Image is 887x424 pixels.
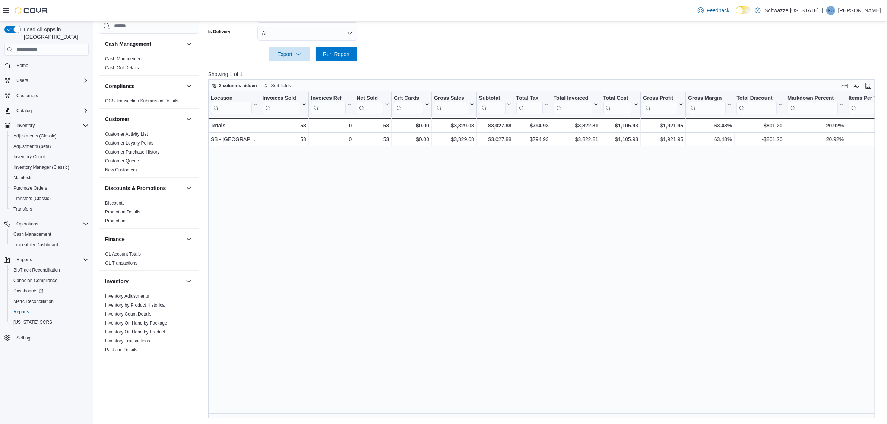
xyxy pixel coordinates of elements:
[105,303,166,308] a: Inventory by Product Historical
[7,275,92,286] button: Canadian Compliance
[105,235,183,243] button: Finance
[787,121,843,130] div: 20.92%
[16,221,38,227] span: Operations
[516,95,543,114] div: Total Tax
[852,81,861,90] button: Display options
[13,121,38,130] button: Inventory
[7,152,92,162] button: Inventory Count
[99,96,199,108] div: Compliance
[105,251,141,257] a: GL Account Totals
[105,140,153,146] a: Customer Loyalty Points
[10,184,50,193] a: Purchase Orders
[10,266,89,275] span: BioTrack Reconciliation
[13,121,89,130] span: Inventory
[262,135,306,144] div: 53
[7,307,92,317] button: Reports
[13,278,57,284] span: Canadian Compliance
[208,29,231,35] label: Is Delivery
[13,267,60,273] span: BioTrack Reconciliation
[13,133,57,139] span: Adjustments (Classic)
[394,95,423,102] div: Gift Cards
[257,26,357,41] button: All
[13,298,54,304] span: Metrc Reconciliation
[271,83,291,89] span: Sort fields
[105,98,178,104] a: OCS Transaction Submission Details
[10,205,35,213] a: Transfers
[516,95,543,102] div: Total Tax
[105,278,129,285] h3: Inventory
[311,95,352,114] button: Invoices Ref
[1,60,92,71] button: Home
[105,218,128,224] a: Promotions
[105,218,128,224] span: Promotions
[184,184,193,193] button: Discounts & Promotions
[105,347,137,353] span: Package Details
[434,135,474,144] div: $3,829.08
[7,240,92,250] button: Traceabilty Dashboard
[479,135,511,144] div: $3,027.88
[787,95,837,102] div: Markdown Percent
[1,90,92,101] button: Customers
[105,149,160,155] a: Customer Purchase History
[13,61,31,70] a: Home
[828,6,834,15] span: RS
[105,158,139,164] a: Customer Queue
[7,296,92,307] button: Metrc Reconciliation
[603,95,632,114] div: Total Cost
[7,131,92,141] button: Adjustments (Classic)
[316,47,357,61] button: Run Report
[7,286,92,296] a: Dashboards
[10,194,89,203] span: Transfers (Classic)
[688,95,726,102] div: Gross Margin
[10,307,32,316] a: Reports
[262,95,300,102] div: Invoices Sold
[10,184,89,193] span: Purchase Orders
[13,154,45,160] span: Inventory Count
[603,121,638,130] div: $1,105.93
[105,184,166,192] h3: Discounts & Promotions
[516,135,549,144] div: $794.93
[13,164,69,170] span: Inventory Manager (Classic)
[10,152,48,161] a: Inventory Count
[105,56,143,61] a: Cash Management
[643,121,683,130] div: $1,921.95
[211,95,252,114] div: Location
[105,40,183,48] button: Cash Management
[7,229,92,240] button: Cash Management
[311,95,346,102] div: Invoices Ref
[105,347,137,352] a: Package Details
[394,95,423,114] div: Gift Card Sales
[211,95,258,114] button: Location
[736,95,782,114] button: Total Discount
[105,209,140,215] a: Promotion Details
[10,194,54,203] a: Transfers (Classic)
[13,333,89,342] span: Settings
[323,50,350,58] span: Run Report
[21,26,89,41] span: Load All Apps in [GEOGRAPHIC_DATA]
[13,175,32,181] span: Manifests
[554,95,598,114] button: Total Invoiced
[1,332,92,343] button: Settings
[105,116,129,123] h3: Customer
[643,95,677,114] div: Gross Profit
[10,307,89,316] span: Reports
[516,95,549,114] button: Total Tax
[10,205,89,213] span: Transfers
[13,219,41,228] button: Operations
[105,116,183,123] button: Customer
[1,254,92,265] button: Reports
[105,82,183,90] button: Compliance
[10,318,55,327] a: [US_STATE] CCRS
[357,95,383,102] div: Net Sold
[10,163,89,172] span: Inventory Manager (Classic)
[688,95,726,114] div: Gross Margin
[394,121,429,130] div: $0.00
[7,183,92,193] button: Purchase Orders
[105,65,139,71] span: Cash Out Details
[10,142,89,151] span: Adjustments (beta)
[479,95,511,114] button: Subtotal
